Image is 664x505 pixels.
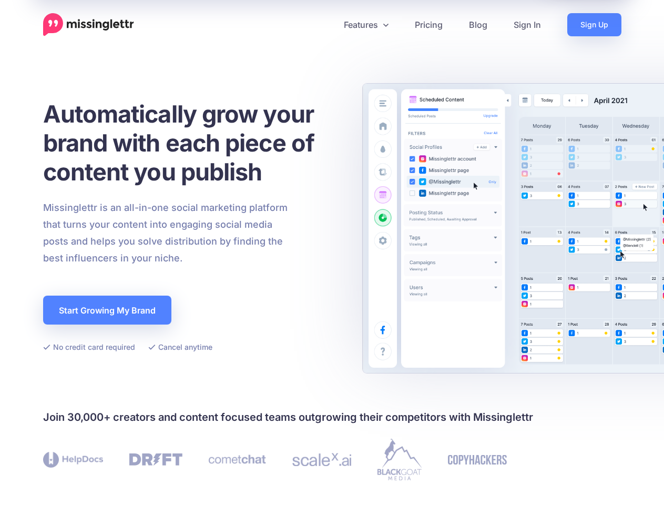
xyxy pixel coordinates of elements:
[43,409,621,426] h4: Join 30,000+ creators and content focused teams outgrowing their competitors with Missinglettr
[567,13,621,36] a: Sign Up
[43,99,340,186] h1: Automatically grow your brand with each piece of content you publish
[402,13,456,36] a: Pricing
[43,199,288,267] p: Missinglettr is an all-in-one social marketing platform that turns your content into engaging soc...
[43,13,134,36] a: Home
[43,296,171,325] a: Start Growing My Brand
[500,13,554,36] a: Sign In
[331,13,402,36] a: Features
[456,13,500,36] a: Blog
